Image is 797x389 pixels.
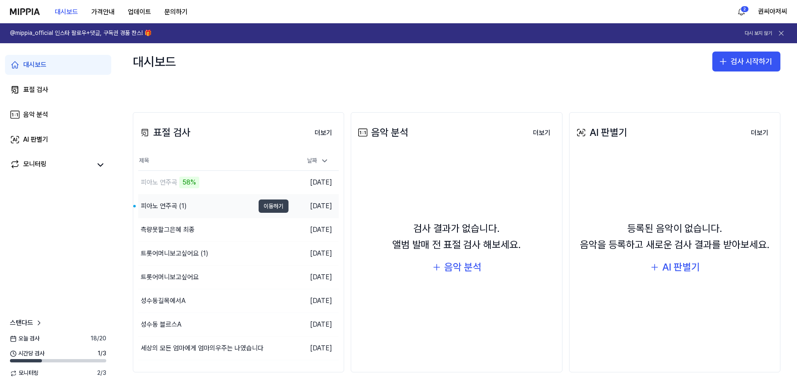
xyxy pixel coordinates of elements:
[356,125,408,140] div: 음악 분석
[745,30,772,37] button: 다시 보지 않기
[259,199,288,213] button: 이동하기
[288,289,339,313] td: [DATE]
[304,154,332,167] div: 날짜
[392,221,521,253] div: 검사 결과가 없습니다. 앨범 발매 전 표절 검사 해보세요.
[288,194,339,218] td: [DATE]
[741,6,749,12] div: 2
[736,7,746,17] img: 알림
[10,159,91,171] a: 모니터링
[10,335,39,343] span: 오늘 검사
[5,55,111,75] a: 대시보드
[141,249,208,259] div: 트롯어머니보고싶어요 (1)
[444,259,482,275] div: 음악 분석
[288,266,339,289] td: [DATE]
[90,335,106,343] span: 18 / 20
[138,151,288,171] th: 제목
[650,259,700,275] button: AI 판별기
[10,318,43,328] a: 스탠다드
[10,29,152,37] h1: @mippia_official 인스타 팔로우+댓글, 구독권 경품 찬스! 🎁
[288,242,339,266] td: [DATE]
[133,52,176,71] div: 대시보드
[5,130,111,150] a: AI 판별기
[23,85,48,95] div: 표절 검사
[288,337,339,360] td: [DATE]
[98,350,106,358] span: 1 / 3
[141,225,195,235] div: 측량못할그은혜 최종
[308,125,339,141] button: 더보기
[735,5,748,18] button: 알림2
[5,80,111,100] a: 표절 검사
[10,318,33,328] span: 스탠다드
[744,124,775,141] a: 더보기
[526,125,557,141] button: 더보기
[744,125,775,141] button: 더보기
[23,159,46,171] div: 모니터링
[580,221,770,253] div: 등록된 음악이 없습니다. 음악을 등록하고 새로운 검사 결과를 받아보세요.
[141,272,199,282] div: 트롯어머니보고싶어요
[23,110,48,120] div: 음악 분석
[97,369,106,377] span: 2 / 3
[158,4,194,20] button: 문의하기
[526,124,557,141] a: 더보기
[141,201,187,211] div: 피아노 연주곡 (1)
[23,135,48,145] div: AI 판별기
[179,177,199,188] div: 58%
[432,259,482,275] button: 음악 분석
[5,105,111,125] a: 음악 분석
[288,218,339,242] td: [DATE]
[575,125,627,140] div: AI 판별기
[23,60,46,70] div: 대시보드
[138,125,191,140] div: 표절 검사
[121,0,158,23] a: 업데이트
[662,259,700,275] div: AI 판별기
[141,296,186,306] div: 성수동길목에서A
[10,350,44,358] span: 시간당 검사
[10,369,39,377] span: 모니터링
[288,171,339,194] td: [DATE]
[48,4,85,20] button: 대시보드
[712,52,780,71] button: 검사 시작하기
[85,4,121,20] button: 가격안내
[141,320,181,330] div: 성수동 블르스A
[308,124,339,141] a: 더보기
[288,313,339,337] td: [DATE]
[141,343,264,353] div: 세상의 모든 엄마에게 엄마의우주는 나였습니다
[121,4,158,20] button: 업데이트
[141,177,177,187] div: 피아노 연주곡
[10,8,40,15] img: logo
[758,7,787,17] button: 권씨아저씨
